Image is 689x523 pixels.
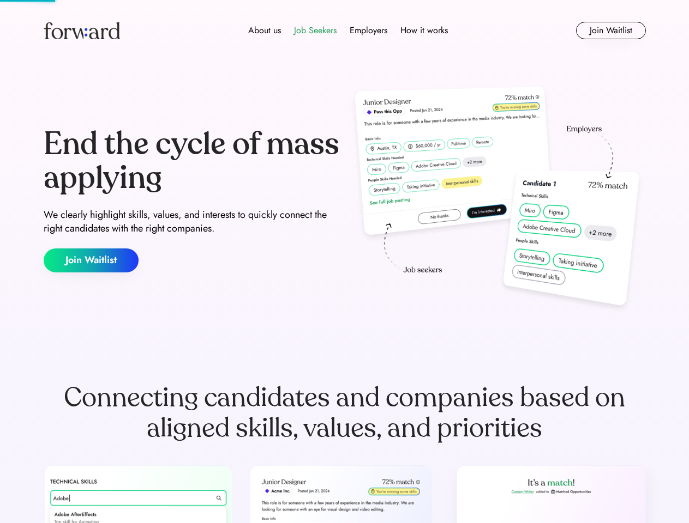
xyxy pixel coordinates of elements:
[44,22,120,39] img: Forward logo
[44,208,340,235] div: We clearly highlight skills, values, and interests to quickly connect the right candidates with t...
[248,24,281,37] div: About us
[294,24,337,37] div: Job Seekers
[350,24,387,37] div: Employers
[44,382,646,443] div: Connecting candidates and companies based on aligned skills, values, and priorities
[400,24,448,37] div: How it works
[349,83,646,317] img: hero-image.png
[576,22,646,39] button: Join Waitlist
[44,248,139,272] button: Join Waitlist
[44,127,340,194] div: End the cycle of mass applying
